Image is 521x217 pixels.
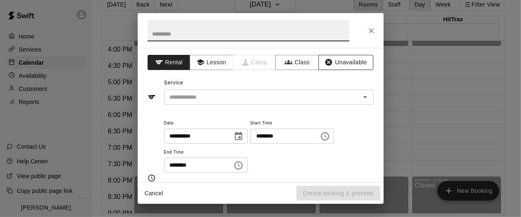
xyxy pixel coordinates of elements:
button: Choose time, selected time is 4:30 PM [230,157,247,174]
button: Rental [148,55,191,70]
span: Repeats [164,181,214,192]
button: Class [275,55,319,70]
button: Unavailable [319,55,373,70]
button: Open [359,91,371,103]
span: Service [164,80,183,86]
span: Date [164,118,248,129]
span: Start Time [250,118,334,129]
button: Lesson [190,55,233,70]
span: End Time [164,147,248,158]
span: Camps can only be created in the Services page [233,55,276,70]
button: Choose time, selected time is 4:00 PM [317,128,333,145]
button: Cancel [141,186,167,201]
svg: Service [148,93,156,101]
button: Close [364,23,379,38]
button: Choose date, selected date is Sep 19, 2025 [230,128,247,145]
svg: Timing [148,174,156,182]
